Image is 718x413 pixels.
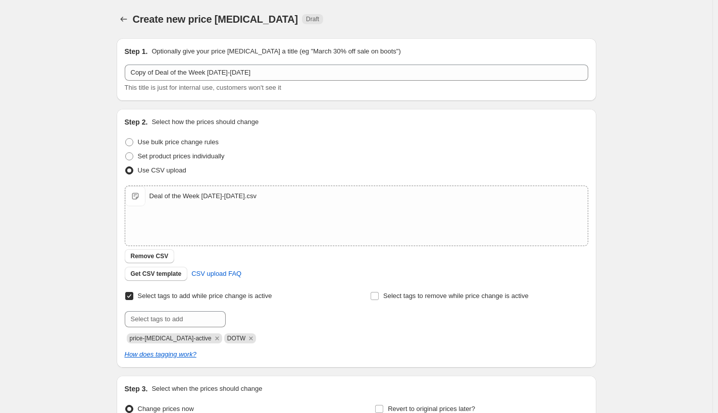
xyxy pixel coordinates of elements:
button: Remove price-change-job-active [213,334,222,343]
h2: Step 1. [125,46,148,56]
span: Use CSV upload [138,166,186,174]
input: 30% off holiday sale [125,65,588,81]
h2: Step 3. [125,384,148,394]
span: DOTW [227,335,246,342]
span: This title is just for internal use, customers won't see it [125,84,281,91]
span: Draft [306,15,319,23]
p: Optionally give your price [MEDICAL_DATA] a title (eg "March 30% off sale on boots") [151,46,400,56]
button: Get CSV template [125,267,188,281]
span: price-change-job-active [130,335,212,342]
p: Select when the prices should change [151,384,262,394]
a: How does tagging work? [125,350,196,358]
span: Set product prices individually [138,152,225,160]
a: CSV upload FAQ [185,266,247,282]
input: Select tags to add [125,311,226,327]
button: Remove CSV [125,249,175,263]
div: Deal of the Week [DATE]-[DATE].csv [149,191,257,201]
p: Select how the prices should change [151,117,259,127]
span: Select tags to remove while price change is active [383,292,529,300]
span: Change prices now [138,405,194,412]
span: CSV upload FAQ [191,269,241,279]
button: Remove DOTW [246,334,255,343]
h2: Step 2. [125,117,148,127]
span: Select tags to add while price change is active [138,292,272,300]
span: Get CSV template [131,270,182,278]
span: Use bulk price change rules [138,138,219,146]
span: Revert to original prices later? [388,405,475,412]
span: Create new price [MEDICAL_DATA] [133,14,298,25]
button: Price change jobs [117,12,131,26]
span: Remove CSV [131,252,169,260]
